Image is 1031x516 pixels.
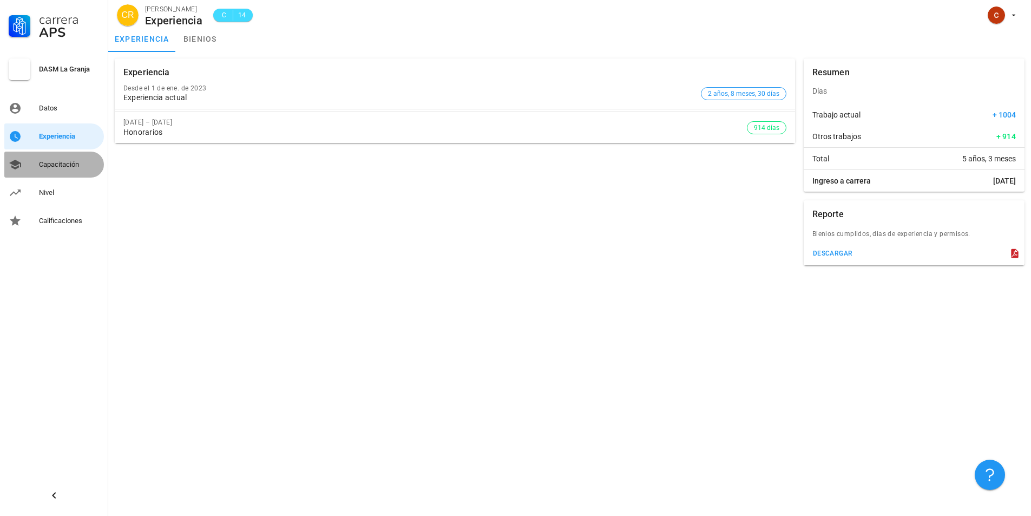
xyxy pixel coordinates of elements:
span: C [220,10,228,21]
a: Datos [4,95,104,121]
div: Reporte [812,200,844,228]
span: Otros trabajos [812,131,861,142]
button: descargar [808,246,857,261]
div: Honorarios [123,128,747,137]
a: Capacitación [4,152,104,178]
div: Resumen [812,58,850,87]
span: + 1004 [993,109,1016,120]
div: Nivel [39,188,100,197]
span: 2 años, 8 meses, 30 días [708,88,779,100]
a: bienios [176,26,225,52]
span: Total [812,153,829,164]
a: Nivel [4,180,104,206]
span: + 914 [996,131,1016,142]
div: Capacitación [39,160,100,169]
span: 914 días [754,122,779,134]
div: descargar [812,250,853,257]
div: Experiencia [145,15,202,27]
span: 14 [238,10,246,21]
div: Calificaciones [39,217,100,225]
div: avatar [988,6,1005,24]
div: Desde el 1 de ene. de 2023 [123,84,697,92]
div: Bienios cumplidos, dias de experiencia y permisos. [804,228,1025,246]
div: DASM La Granja [39,65,100,74]
a: Calificaciones [4,208,104,234]
span: 5 años, 3 meses [962,153,1016,164]
div: Experiencia [39,132,100,141]
span: [DATE] [993,175,1016,186]
div: [PERSON_NAME] [145,4,202,15]
span: CR [121,4,134,26]
div: Datos [39,104,100,113]
a: experiencia [108,26,176,52]
div: Experiencia actual [123,93,697,102]
span: Trabajo actual [812,109,861,120]
a: Experiencia [4,123,104,149]
div: [DATE] – [DATE] [123,119,747,126]
div: Carrera [39,13,100,26]
div: Experiencia [123,58,170,87]
div: APS [39,26,100,39]
div: avatar [117,4,139,26]
span: Ingreso a carrera [812,175,871,186]
div: Días [804,78,1025,104]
